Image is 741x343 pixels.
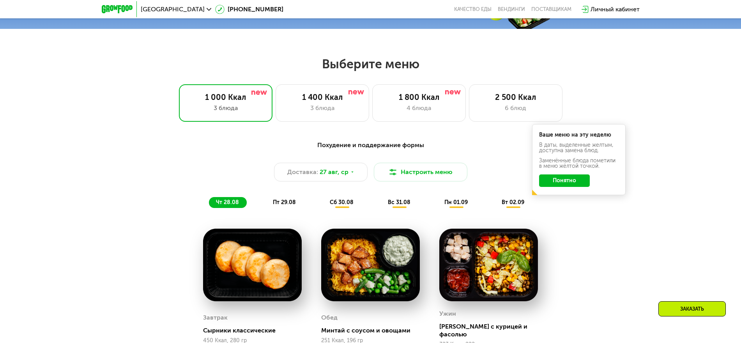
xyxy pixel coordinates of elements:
[380,103,458,113] div: 4 блюда
[477,103,554,113] div: 6 блюд
[454,6,492,12] a: Качество еды
[25,56,716,72] h2: Выберите меню
[539,174,590,187] button: Понятно
[388,199,410,206] span: вс 31.08
[273,199,296,206] span: пт 29.08
[140,140,601,150] div: Похудение и поддержание формы
[321,327,426,334] div: Минтай с соусом и овощами
[320,167,348,177] span: 27 авг, ср
[498,6,525,12] a: Вендинги
[203,312,228,323] div: Завтрак
[658,301,726,316] div: Заказать
[287,167,318,177] span: Доставка:
[539,158,619,169] div: Заменённые блюда пометили в меню жёлтой точкой.
[502,199,524,206] span: вт 02.09
[216,199,239,206] span: чт 28.08
[539,142,619,153] div: В даты, выделенные желтым, доступна замена блюд.
[439,323,544,338] div: [PERSON_NAME] с курицей и фасолью
[477,92,554,102] div: 2 500 Ккал
[591,5,640,14] div: Личный кабинет
[187,103,264,113] div: 3 блюда
[439,308,456,320] div: Ужин
[284,103,361,113] div: 3 блюда
[141,6,205,12] span: [GEOGRAPHIC_DATA]
[330,199,354,206] span: сб 30.08
[380,92,458,102] div: 1 800 Ккал
[321,312,338,323] div: Обед
[539,132,619,138] div: Ваше меню на эту неделю
[531,6,571,12] div: поставщикам
[284,92,361,102] div: 1 400 Ккал
[444,199,468,206] span: пн 01.09
[203,327,308,334] div: Сырники классические
[215,5,283,14] a: [PHONE_NUMBER]
[374,163,467,181] button: Настроить меню
[187,92,264,102] div: 1 000 Ккал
